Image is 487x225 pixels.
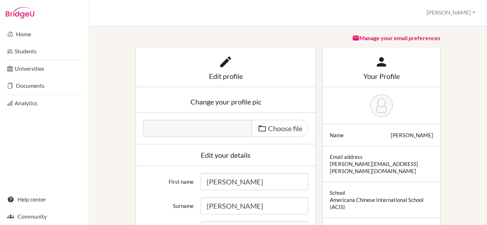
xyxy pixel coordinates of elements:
[139,173,197,185] label: First name
[1,61,87,76] a: Universities
[139,197,197,209] label: Surname
[330,196,433,210] div: Americana Chinese International School (ACIS)
[370,94,393,117] img: Anna Chen
[330,73,433,80] div: Your Profile
[1,44,87,58] a: Students
[143,98,308,105] div: Change your profile pic
[1,192,87,207] a: Help center
[330,160,433,175] div: [PERSON_NAME][EMAIL_ADDRESS][PERSON_NAME][DOMAIN_NAME]
[268,124,302,133] span: Choose file
[6,7,34,18] img: Bridge-U
[330,153,363,160] div: Email address
[391,132,433,139] div: [PERSON_NAME]
[352,34,440,41] a: Manage your email preferences
[143,151,308,159] div: Edit your details
[1,27,87,41] a: Home
[330,132,344,139] div: Name
[143,73,308,80] div: Edit profile
[330,189,345,196] div: School
[1,79,87,93] a: Documents
[1,209,87,224] a: Community
[423,6,478,19] button: [PERSON_NAME]
[1,96,87,110] a: Analytics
